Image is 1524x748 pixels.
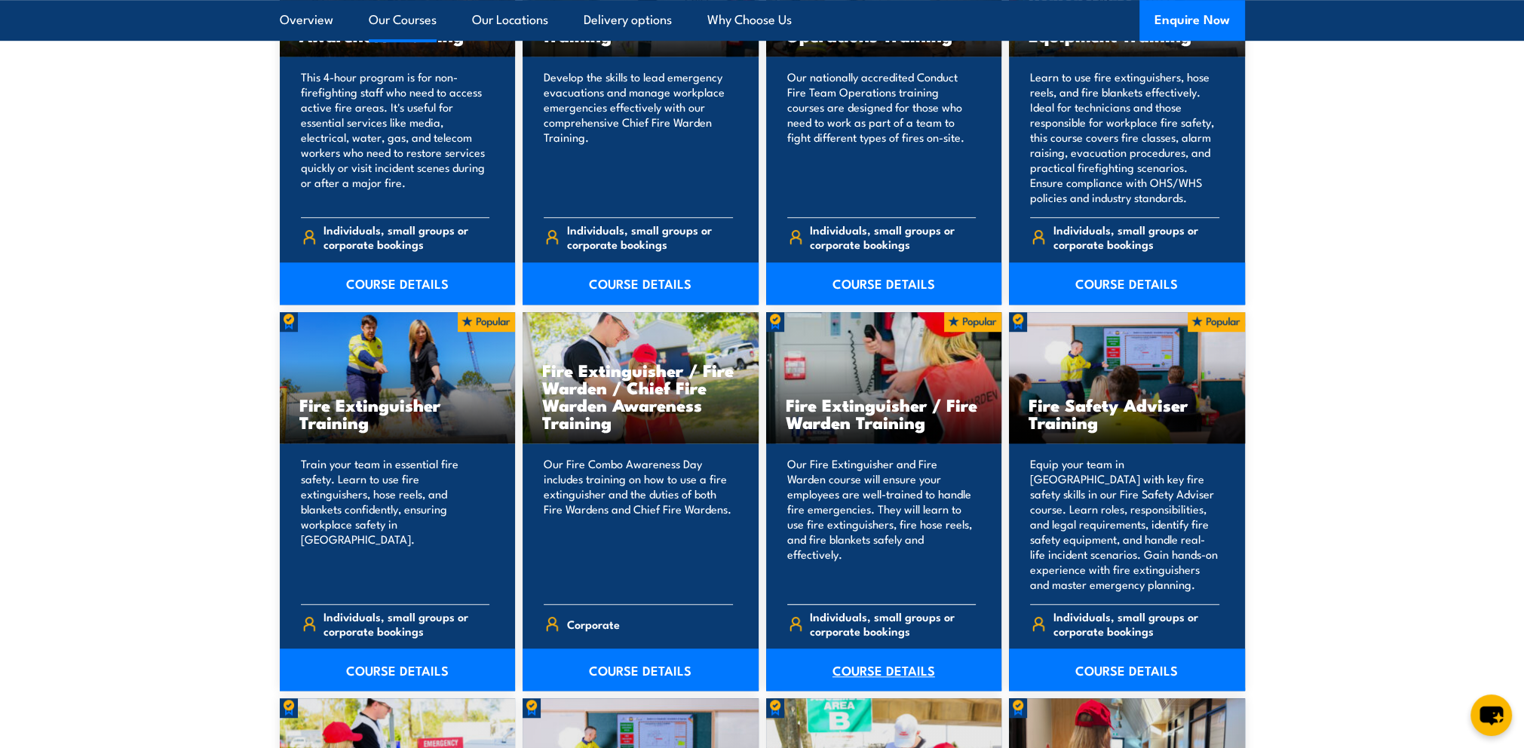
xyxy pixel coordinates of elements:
[786,9,983,44] h3: Conduct Fire Team Operations Training
[567,612,620,636] span: Corporate
[301,69,490,205] p: This 4-hour program is for non-firefighting staff who need to access active fire areas. It's usef...
[810,222,976,251] span: Individuals, small groups or corporate bookings
[567,222,733,251] span: Individuals, small groups or corporate bookings
[1470,694,1512,736] button: chat-button
[766,262,1002,305] a: COURSE DETAILS
[301,456,490,592] p: Train your team in essential fire safety. Learn to use fire extinguishers, hose reels, and blanke...
[787,69,977,205] p: Our nationally accredited Conduct Fire Team Operations training courses are designed for those wh...
[787,456,977,592] p: Our Fire Extinguisher and Fire Warden course will ensure your employees are well-trained to handl...
[523,262,759,305] a: COURSE DETAILS
[1009,262,1245,305] a: COURSE DETAILS
[542,361,739,431] h3: Fire Extinguisher / Fire Warden / Chief Fire Warden Awareness Training
[1053,609,1219,638] span: Individuals, small groups or corporate bookings
[280,648,516,691] a: COURSE DETAILS
[523,648,759,691] a: COURSE DETAILS
[786,396,983,431] h3: Fire Extinguisher / Fire Warden Training
[299,396,496,431] h3: Fire Extinguisher Training
[810,609,976,638] span: Individuals, small groups or corporate bookings
[544,69,733,205] p: Develop the skills to lead emergency evacuations and manage workplace emergencies effectively wit...
[1053,222,1219,251] span: Individuals, small groups or corporate bookings
[1029,396,1225,431] h3: Fire Safety Adviser Training
[324,609,489,638] span: Individuals, small groups or corporate bookings
[280,262,516,305] a: COURSE DETAILS
[542,9,739,44] h3: Chief Fire Warden Training
[1030,456,1219,592] p: Equip your team in [GEOGRAPHIC_DATA] with key fire safety skills in our Fire Safety Adviser cours...
[299,9,496,44] h3: [PERSON_NAME] Fire Awareness Training
[1030,69,1219,205] p: Learn to use fire extinguishers, hose reels, and fire blankets effectively. Ideal for technicians...
[766,648,1002,691] a: COURSE DETAILS
[544,456,733,592] p: Our Fire Combo Awareness Day includes training on how to use a fire extinguisher and the duties o...
[1009,648,1245,691] a: COURSE DETAILS
[324,222,489,251] span: Individuals, small groups or corporate bookings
